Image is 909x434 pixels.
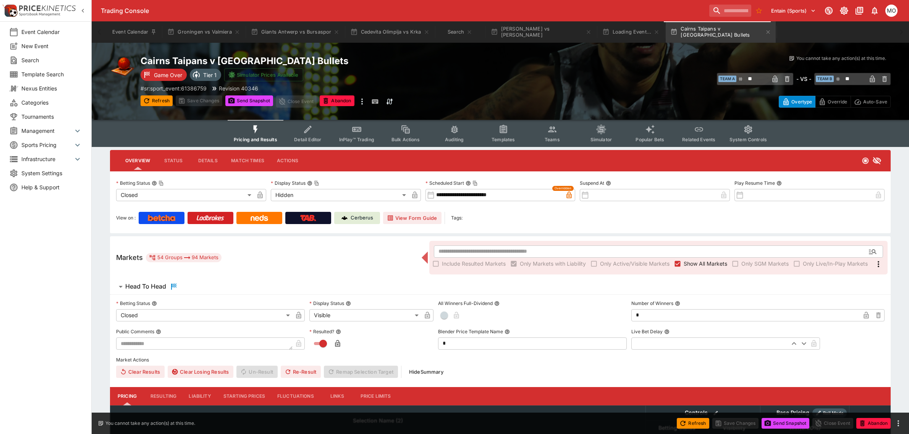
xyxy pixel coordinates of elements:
[520,260,586,268] span: Only Markets with Liability
[116,212,136,224] label: View on :
[19,5,76,11] img: PriceKinetics
[872,156,882,165] svg: Hidden
[820,410,847,416] span: Roll Mode
[734,180,775,186] p: Play Resume Time
[271,180,306,186] p: Display Status
[309,300,344,307] p: Display Status
[791,98,812,106] p: Overtype
[837,4,851,18] button: Toggle light/dark mode
[105,420,195,427] p: You cannot take any action(s) at this time.
[336,329,341,334] button: Resulted?
[21,183,82,191] span: Help & Support
[812,408,847,418] div: Show/hide Price Roll mode configuration.
[300,215,316,221] img: TabNZ
[779,96,815,108] button: Overtype
[631,300,673,307] p: Number of Winners
[234,137,277,142] span: Pricing and Results
[466,181,471,186] button: Scheduled StartCopy To Clipboard
[2,3,18,18] img: PriceKinetics Logo
[320,95,354,106] button: Abandon
[119,152,156,170] button: Overview
[108,21,161,43] button: Event Calendar
[438,300,493,307] p: All Winners Full-Dividend
[236,366,277,378] span: Un-Result
[116,328,154,335] p: Public Comments
[320,387,354,405] button: Links
[116,354,885,366] label: Market Actions
[281,366,321,378] button: Re-Result
[21,169,82,177] span: System Settings
[762,418,809,429] button: Send Snapshot
[472,181,478,186] button: Copy To Clipboard
[796,55,886,62] p: You cannot take any action(s) at this time.
[354,387,397,405] button: Price Limits
[803,260,868,268] span: Only Live/In-Play Markets
[225,95,273,106] button: Send Snapshot
[21,155,73,163] span: Infrastructure
[110,55,134,79] img: basketball.png
[675,301,680,306] button: Number of Winners
[270,152,305,170] button: Actions
[21,127,73,135] span: Management
[383,212,442,224] button: View Form Guide
[152,181,157,186] button: Betting StatusCopy To Clipboard
[684,260,727,268] span: Show All Markets
[828,98,847,106] p: Override
[636,137,664,142] span: Popular Bets
[391,137,420,142] span: Bulk Actions
[442,260,506,268] span: Include Resulted Markets
[152,301,157,306] button: Betting Status
[19,13,60,16] img: Sportsbook Management
[144,387,183,405] button: Resulting
[718,76,736,82] span: Team A
[438,328,503,335] p: Blender Price Template Name
[664,329,670,334] button: Live Bet Delay
[874,260,883,269] svg: More
[351,214,373,222] p: Cerberus
[741,260,789,268] span: Only SGM Markets
[183,387,217,405] button: Liability
[21,141,73,149] span: Sports Pricing
[341,215,348,221] img: Cerberus
[116,180,150,186] p: Betting Status
[141,84,207,92] p: Copy To Clipboard
[251,215,268,221] img: Neds
[856,418,891,429] button: Abandon
[851,96,891,108] button: Auto-Save
[168,366,233,378] button: Clear Losing Results
[307,181,312,186] button: Display StatusCopy To Clipboard
[600,260,670,268] span: Only Active/Visible Markets
[682,137,715,142] span: Related Events
[492,137,515,142] span: Templates
[154,71,182,79] p: Game Over
[21,42,82,50] span: New Event
[598,21,665,43] button: Loading Event...
[445,137,464,142] span: Auditing
[816,76,834,82] span: Team B
[101,7,706,15] div: Trading Console
[776,181,782,186] button: Play Resume Time
[856,419,891,426] span: Mark an event as closed and abandoned.
[753,5,765,17] button: No Bookmarks
[156,152,191,170] button: Status
[555,186,571,191] span: Overridden
[196,215,224,221] img: Ladbrokes
[228,120,773,147] div: Event type filters
[339,137,374,142] span: InPlay™ Trading
[404,366,448,378] button: HideSummary
[141,55,516,67] h2: Copy To Clipboard
[590,137,612,142] span: Simulator
[580,180,604,186] p: Suspend At
[773,408,812,418] div: Base Pricing
[141,95,173,106] button: Refresh
[494,301,500,306] button: All Winners Full-Dividend
[645,405,760,420] th: Controls
[21,113,82,121] span: Tournaments
[309,328,334,335] p: Resulted?
[21,98,82,106] span: Categories
[110,279,891,294] button: Head To Head
[863,98,887,106] p: Auto-Save
[21,56,82,64] span: Search
[729,137,767,142] span: System Controls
